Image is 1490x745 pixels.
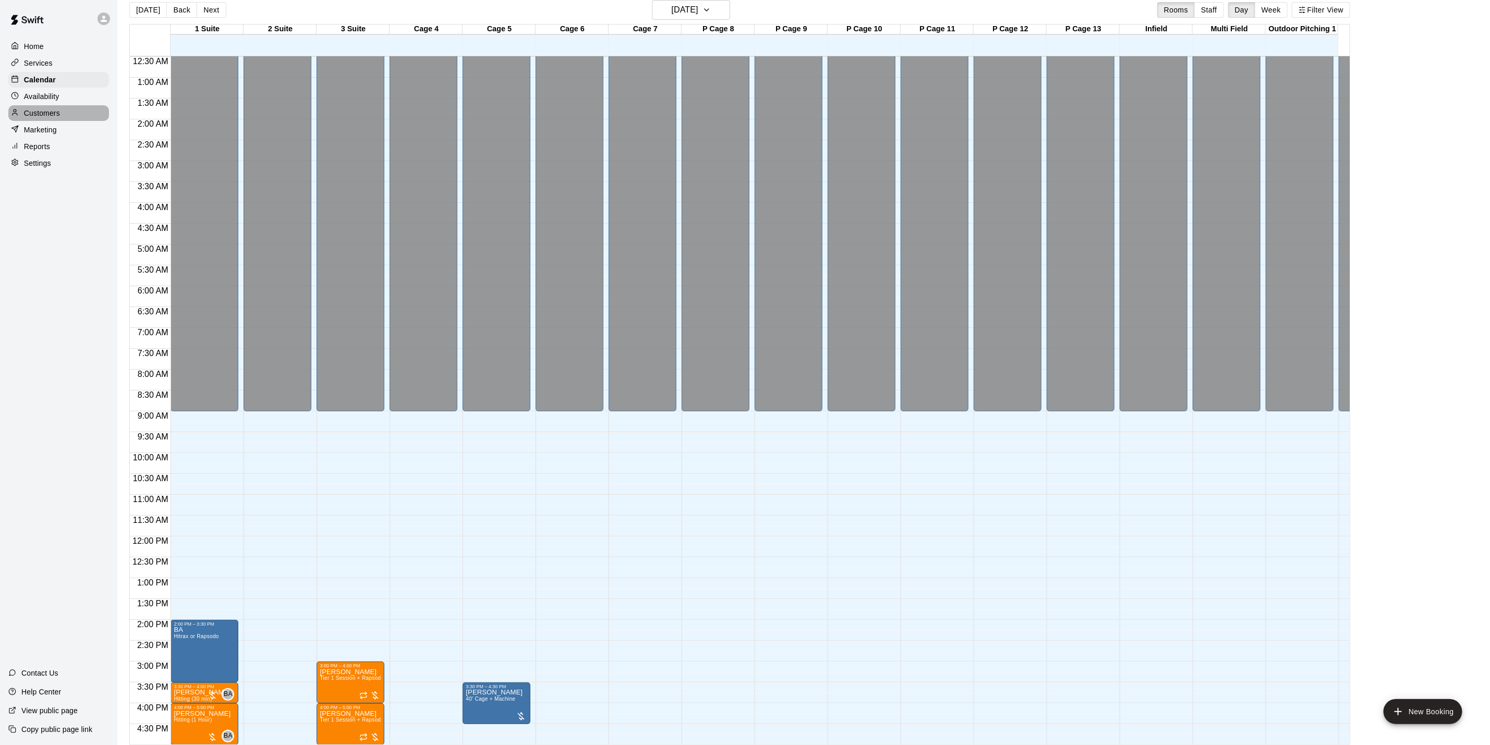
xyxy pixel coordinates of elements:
div: 12:00 AM – 9:00 AM: Closed [755,36,822,411]
p: Home [24,41,44,52]
span: Hitrax or Rapsodo [174,633,219,639]
div: Closed [1050,43,1111,415]
span: 1:00 PM [135,578,171,587]
div: 12:00 AM – 9:00 AM: Closed [974,36,1041,411]
div: 3:30 PM – 4:30 PM: 40’ Cage + Machine [463,682,530,724]
span: 6:00 AM [135,286,171,295]
p: Marketing [24,125,57,135]
div: Closed [320,43,381,415]
div: 3:30 PM – 4:00 PM: Hitting (30 min) [171,682,238,703]
div: 4:00 PM – 5:00 PM: Tier 1 Session + Rapsodo [317,703,384,745]
span: 3:30 PM [135,682,171,691]
div: Closed [685,43,746,415]
div: 12:00 AM – 9:00 AM: Closed [1120,36,1188,411]
button: Filter View [1292,2,1350,18]
div: P Cage 12 [974,25,1047,34]
p: Availability [24,91,59,102]
button: Staff [1194,2,1224,18]
span: 7:30 AM [135,349,171,358]
span: 11:00 AM [130,495,171,504]
span: 5:30 AM [135,265,171,274]
div: Closed [1123,43,1184,415]
div: Closed [612,43,673,415]
p: Contact Us [21,668,58,678]
span: 9:00 AM [135,411,171,420]
a: Availability [8,89,109,104]
span: 4:30 AM [135,224,171,233]
div: 12:00 AM – 9:00 AM: Closed [390,36,457,411]
div: Multi Field [1193,25,1266,34]
div: Closed [831,43,892,415]
a: Home [8,39,109,54]
div: P Cage 10 [828,25,901,34]
span: 1:30 AM [135,99,171,107]
div: Cage 4 [390,25,463,34]
div: Outdoor Pitching 1 [1266,25,1339,34]
span: 7:00 AM [135,328,171,337]
span: Recurring event [359,733,368,741]
div: Closed [977,43,1038,415]
div: 3:00 PM – 4:00 PM [320,663,381,668]
span: 5:00 AM [135,245,171,253]
p: Copy public page link [21,724,92,735]
div: Closed [1196,43,1257,415]
p: Calendar [24,75,56,85]
a: Customers [8,105,109,121]
div: Cage 7 [609,25,682,34]
div: 2:00 PM – 3:30 PM [174,621,235,627]
div: Infield [1120,25,1193,34]
div: Closed [758,43,819,415]
div: 2 Suite [244,25,317,34]
p: Settings [24,158,51,168]
span: 6:30 AM [135,307,171,316]
div: 12:00 AM – 9:00 AM: Closed [463,36,530,411]
div: Closed [466,43,527,415]
a: Settings [8,155,109,171]
div: P Cage 8 [682,25,755,34]
span: Brian Anderson [226,688,234,701]
span: 3:00 AM [135,161,171,170]
span: 3:30 AM [135,182,171,191]
div: 4:00 PM – 5:00 PM: Hitting (1 Hour) [171,703,238,745]
div: 12:00 AM – 9:00 AM: Closed [828,36,895,411]
span: 3:00 PM [135,662,171,670]
div: 4:00 PM – 5:00 PM [174,705,235,710]
div: Closed [247,43,308,415]
span: 11:30 AM [130,516,171,524]
div: 3:00 PM – 4:00 PM: Tier 1 Session + Rapsodo [317,662,384,703]
span: Hitting (1 Hour) [174,717,212,723]
button: Day [1228,2,1255,18]
div: P Cage 9 [755,25,828,34]
span: Brian Anderson [226,730,234,742]
div: 12:00 AM – 9:00 AM: Closed [317,36,384,411]
div: 12:00 AM – 9:00 AM: Closed [609,36,676,411]
div: Calendar [8,72,109,88]
span: 12:30 PM [130,557,171,566]
button: [DATE] [129,2,167,18]
div: Cage 5 [463,25,536,34]
div: P Cage 13 [1047,25,1120,34]
span: 10:00 AM [130,453,171,462]
span: Tier 1 Session + Rapsodo [320,717,384,723]
span: 1:00 AM [135,78,171,87]
div: Closed [393,43,454,415]
div: Closed [539,43,600,415]
span: 2:30 AM [135,140,171,149]
a: Services [8,55,109,71]
div: Closed [1269,43,1330,415]
span: 4:00 PM [135,703,171,712]
span: 8:00 AM [135,370,171,378]
div: 1 Suite [171,25,244,34]
h6: [DATE] [672,3,698,17]
div: 12:00 AM – 9:00 AM: Closed [1047,36,1115,411]
button: Next [197,2,226,18]
span: Tier 1 Session + Rapsodo [320,675,384,681]
div: Closed [174,43,235,415]
div: 12:00 AM – 9:00 AM: Closed [1339,36,1407,411]
div: 12:00 AM – 9:00 AM: Closed [536,36,603,411]
span: 12:00 PM [130,536,171,545]
span: Hitting (30 min) [174,696,212,702]
p: View public page [21,705,78,716]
